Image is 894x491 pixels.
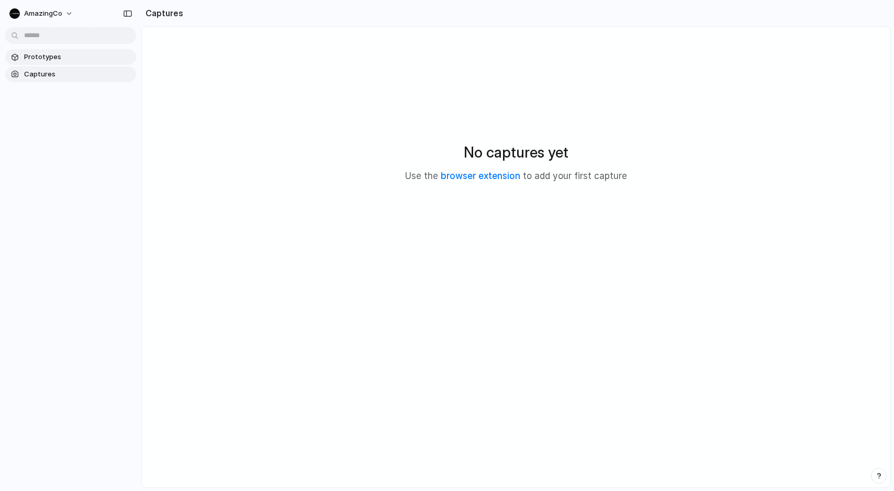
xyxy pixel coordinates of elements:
h2: No captures yet [464,141,568,163]
span: Prototypes [24,52,132,62]
a: Captures [5,66,136,82]
a: Prototypes [5,49,136,65]
p: Use the to add your first capture [405,170,627,183]
a: browser extension [441,171,520,181]
h2: Captures [141,7,183,19]
span: Captures [24,69,132,80]
span: AmazingCo [24,8,62,19]
button: AmazingCo [5,5,79,22]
